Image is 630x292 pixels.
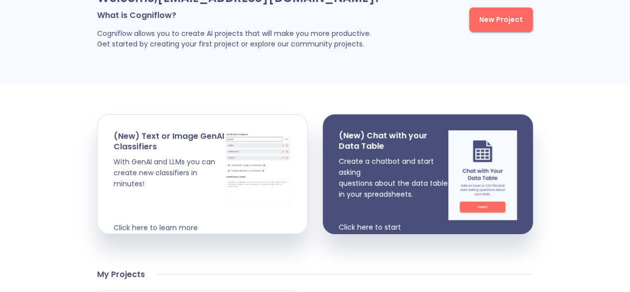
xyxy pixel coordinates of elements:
[97,270,145,280] h4: My Projects
[114,131,225,152] p: (New) Text or Image GenAI Classifiers
[114,156,225,233] p: With GenAI and LLMs you can create new classifiers in minutes! Click here to learn more
[479,13,523,26] span: New Project
[469,7,533,32] button: New Project
[97,28,414,49] p: Cogniflow allows you to create AI projects that will make you more productive. Get started by cre...
[97,10,414,20] p: What is Cogniflow?
[339,156,448,233] p: Create a chatbot and start asking questions about the data table in your spreadsheets. Click here...
[339,130,448,152] p: (New) Chat with your Data Table
[225,131,291,206] img: cards stack img
[448,130,517,220] img: chat img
